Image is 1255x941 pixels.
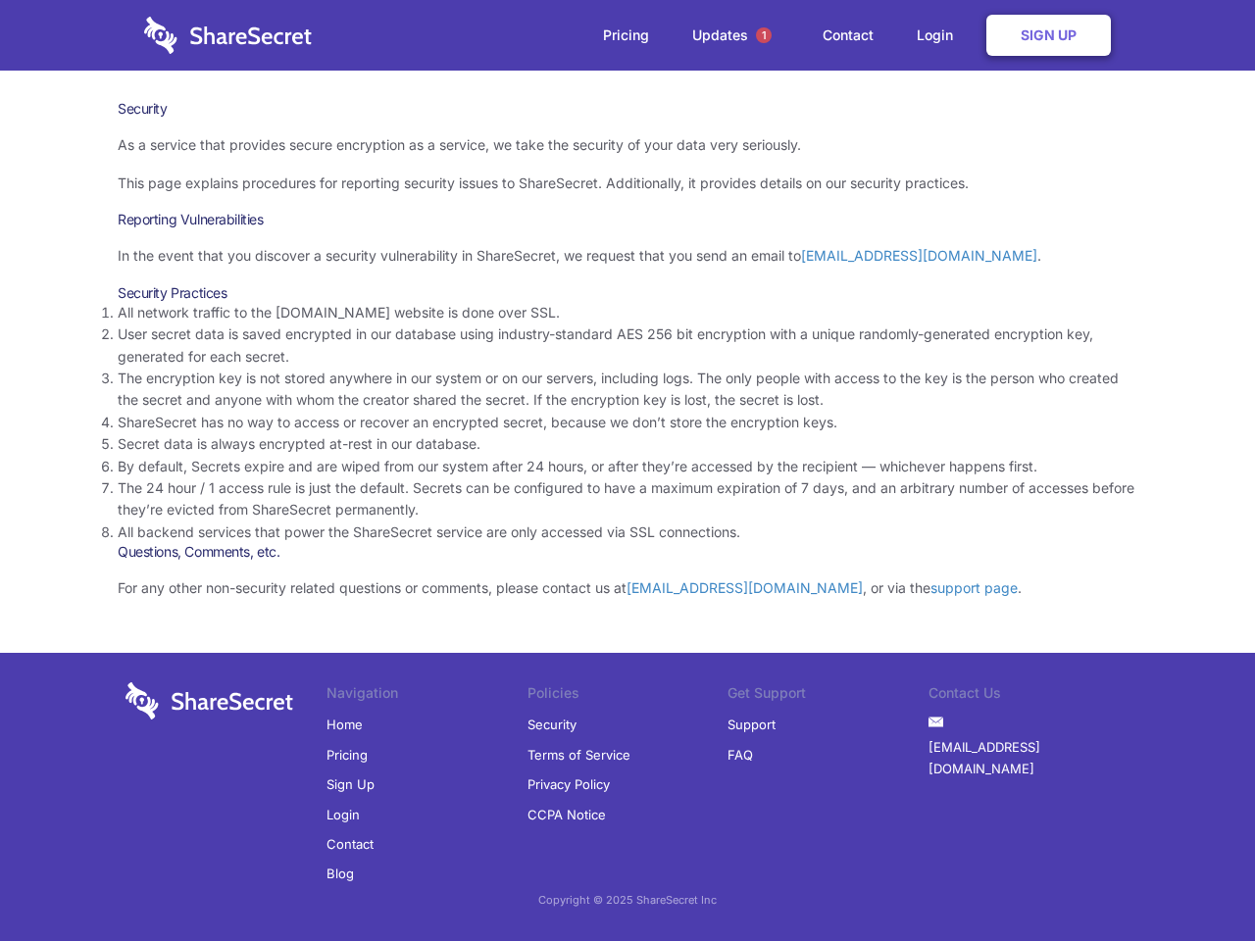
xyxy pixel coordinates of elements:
[728,740,753,769] a: FAQ
[986,15,1111,56] a: Sign Up
[803,5,893,66] a: Contact
[118,211,1137,228] h3: Reporting Vulnerabilities
[118,456,1137,477] li: By default, Secrets expire and are wiped from our system after 24 hours, or after they’re accesse...
[118,173,1137,194] p: This page explains procedures for reporting security issues to ShareSecret. Additionally, it prov...
[118,477,1137,521] li: The 24 hour / 1 access rule is just the default. Secrets can be configured to have a maximum expi...
[118,577,1137,599] p: For any other non-security related questions or comments, please contact us at , or via the .
[728,682,929,710] li: Get Support
[118,433,1137,455] li: Secret data is always encrypted at-rest in our database.
[118,302,1137,323] li: All network traffic to the [DOMAIN_NAME] website is done over SSL.
[326,800,360,829] a: Login
[929,732,1129,784] a: [EMAIL_ADDRESS][DOMAIN_NAME]
[728,710,776,739] a: Support
[326,740,368,769] a: Pricing
[929,682,1129,710] li: Contact Us
[118,521,1137,543] li: All backend services that power the ShareSecret service are only accessed via SSL connections.
[326,829,374,859] a: Contact
[118,412,1137,433] li: ShareSecret has no way to access or recover an encrypted secret, because we don’t store the encry...
[801,247,1037,264] a: [EMAIL_ADDRESS][DOMAIN_NAME]
[118,368,1137,412] li: The encryption key is not stored anywhere in our system or on our servers, including logs. The on...
[118,134,1137,156] p: As a service that provides secure encryption as a service, we take the security of your data very...
[144,17,312,54] img: logo-wordmark-white-trans-d4663122ce5f474addd5e946df7df03e33cb6a1c49d2221995e7729f52c070b2.svg
[118,245,1137,267] p: In the event that you discover a security vulnerability in ShareSecret, we request that you send ...
[118,100,1137,118] h1: Security
[756,27,772,43] span: 1
[118,543,1137,561] h3: Questions, Comments, etc.
[583,5,669,66] a: Pricing
[326,769,375,799] a: Sign Up
[326,682,527,710] li: Navigation
[527,682,728,710] li: Policies
[897,5,982,66] a: Login
[118,323,1137,368] li: User secret data is saved encrypted in our database using industry-standard AES 256 bit encryptio...
[125,682,293,719] img: logo-wordmark-white-trans-d4663122ce5f474addd5e946df7df03e33cb6a1c49d2221995e7729f52c070b2.svg
[326,710,363,739] a: Home
[627,579,863,596] a: [EMAIL_ADDRESS][DOMAIN_NAME]
[527,710,577,739] a: Security
[118,284,1137,302] h3: Security Practices
[930,579,1018,596] a: support page
[527,800,606,829] a: CCPA Notice
[527,769,610,799] a: Privacy Policy
[527,740,630,769] a: Terms of Service
[326,859,354,888] a: Blog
